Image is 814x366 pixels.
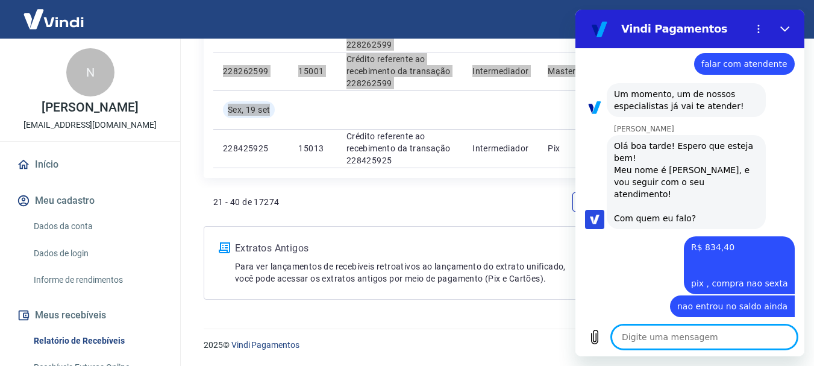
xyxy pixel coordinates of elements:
p: Intermediador [472,65,528,77]
button: Meu cadastro [14,188,166,214]
p: Intermediador [472,142,528,154]
p: 228425925 [223,142,279,154]
iframe: Janela de mensagens [575,10,804,356]
a: Relatório de Recebíveis [29,329,166,353]
p: Para ver lançamentos de recebíveis retroativos ao lançamento do extrato unificado, você pode aces... [235,260,653,285]
a: Dados da conta [29,214,166,239]
img: Vindi [14,1,93,37]
p: [EMAIL_ADDRESS][DOMAIN_NAME] [23,119,157,131]
p: Mastercard [548,65,595,77]
p: 15001 [298,65,327,77]
a: Dados de login [29,241,166,266]
button: Meus recebíveis [14,302,166,329]
a: Vindi Pagamentos [231,340,299,350]
p: Extratos Antigos [235,241,653,256]
p: 21 - 40 de 17274 [213,196,279,208]
a: Previous page [572,192,592,212]
a: Início [14,151,166,178]
ul: Pagination [568,188,775,216]
span: Sex, 19 set [228,104,270,116]
p: 2025 © [204,339,785,352]
p: Crédito referente ao recebimento da transação 228262599 [346,53,453,89]
a: Informe de rendimentos [29,268,166,292]
button: Sair [756,8,800,31]
p: Crédito referente ao recebimento da transação 228425925 [346,130,453,166]
p: 228262599 [223,65,279,77]
img: ícone [219,242,230,253]
p: Pix [548,142,595,154]
p: [PERSON_NAME] [42,101,138,114]
div: N [66,48,114,96]
p: 15013 [298,142,327,154]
